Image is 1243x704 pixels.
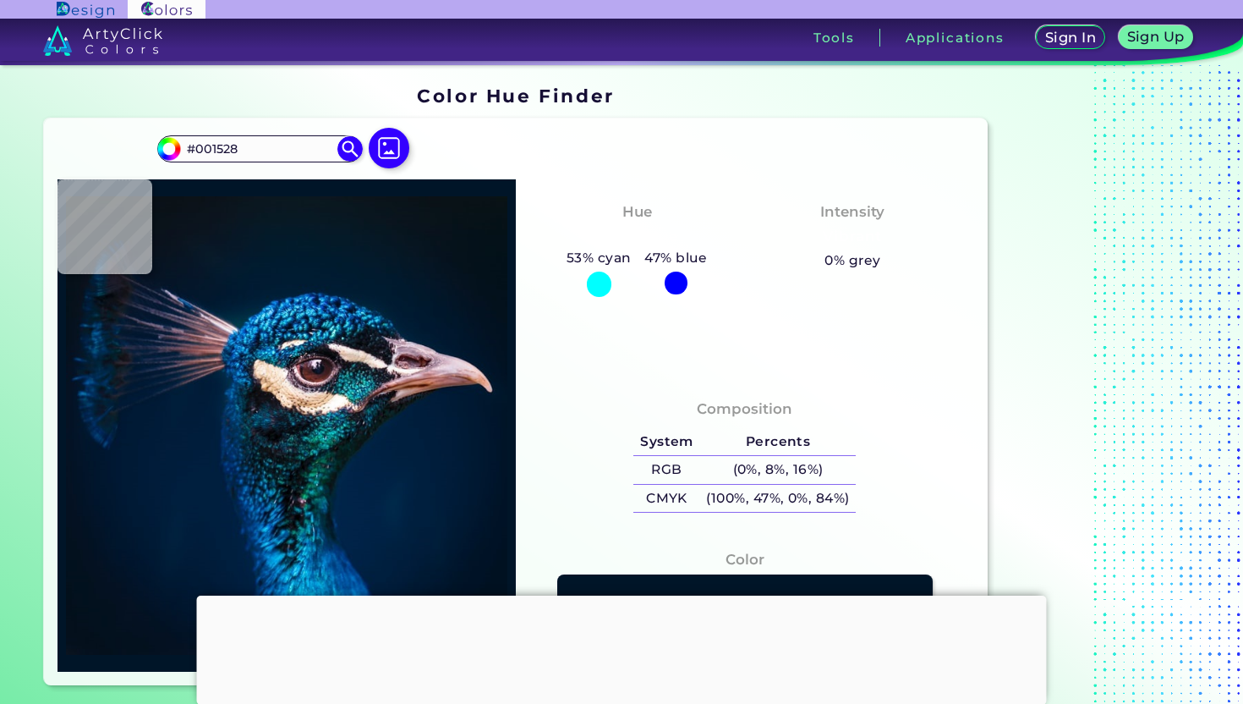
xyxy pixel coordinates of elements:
[994,79,1206,692] iframe: Advertisement
[726,547,764,572] h4: Color
[337,136,363,162] img: icon search
[824,250,880,272] h5: 0% grey
[700,428,857,456] h5: Percents
[700,456,857,484] h5: (0%, 8%, 16%)
[633,428,699,456] h5: System
[1118,25,1194,50] a: Sign Up
[1126,30,1186,44] h5: Sign Up
[369,128,409,168] img: icon picture
[417,83,614,108] h1: Color Hue Finder
[622,200,652,224] h4: Hue
[1035,25,1106,50] a: Sign In
[697,397,792,421] h4: Composition
[43,25,162,56] img: logo_artyclick_colors_white.svg
[66,188,507,663] img: img_pavlin.jpg
[589,227,685,247] h3: Cyan-Blue
[197,596,1047,701] iframe: Advertisement
[1044,30,1097,45] h5: Sign In
[633,456,699,484] h5: RGB
[638,247,714,269] h5: 47% blue
[813,31,855,44] h3: Tools
[57,2,113,18] img: ArtyClick Design logo
[181,138,338,161] input: type color..
[560,247,638,269] h5: 53% cyan
[820,200,884,224] h4: Intensity
[700,485,857,513] h5: (100%, 47%, 0%, 84%)
[633,485,699,513] h5: CMYK
[906,31,1005,44] h3: Applications
[816,227,890,247] h3: Vibrant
